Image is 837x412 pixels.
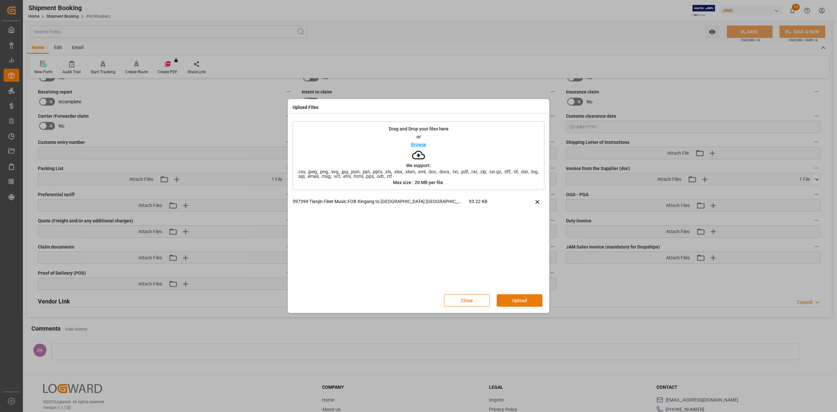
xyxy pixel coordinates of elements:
[444,294,490,307] button: Close
[469,198,513,210] span: 93.22 KB
[293,121,544,190] div: Drag and Drop your files hereorBrowseWe support:.csv, .jpeg, .png, .svg, .jpg, .json, .ppt, .pptx...
[293,198,469,205] p: 597399 Tianjin Fleet Music FOB Xingang to [GEOGRAPHIC_DATA] [GEOGRAPHIC_DATA] LCL -[PERSON_NAME]....
[497,294,542,307] button: Upload
[293,104,318,111] h4: Upload Files
[393,180,444,185] p: Max size : 20 MB per file.
[389,127,449,131] p: Drag and Drop your files here
[411,142,426,147] p: Browse
[293,169,544,179] span: .csv, .jpeg, .png, .svg, .jpg, .json, .ppt, .pptx, .xls, .xlsx, .xlsm, .xml, .doc, .docx, .txt, ....
[417,134,421,139] p: or
[406,163,431,168] p: We support:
